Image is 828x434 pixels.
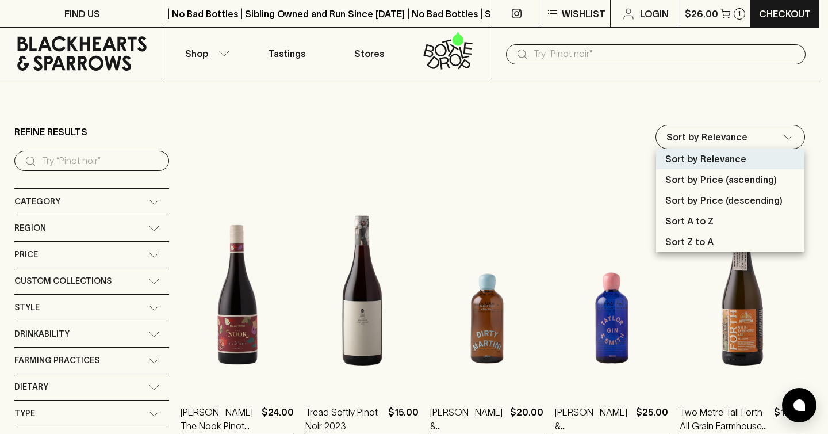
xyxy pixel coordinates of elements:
[665,235,714,249] p: Sort Z to A
[793,399,805,411] img: bubble-icon
[665,193,783,207] p: Sort by Price (descending)
[665,214,714,228] p: Sort A to Z
[665,173,777,186] p: Sort by Price (ascending)
[665,152,746,166] p: Sort by Relevance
